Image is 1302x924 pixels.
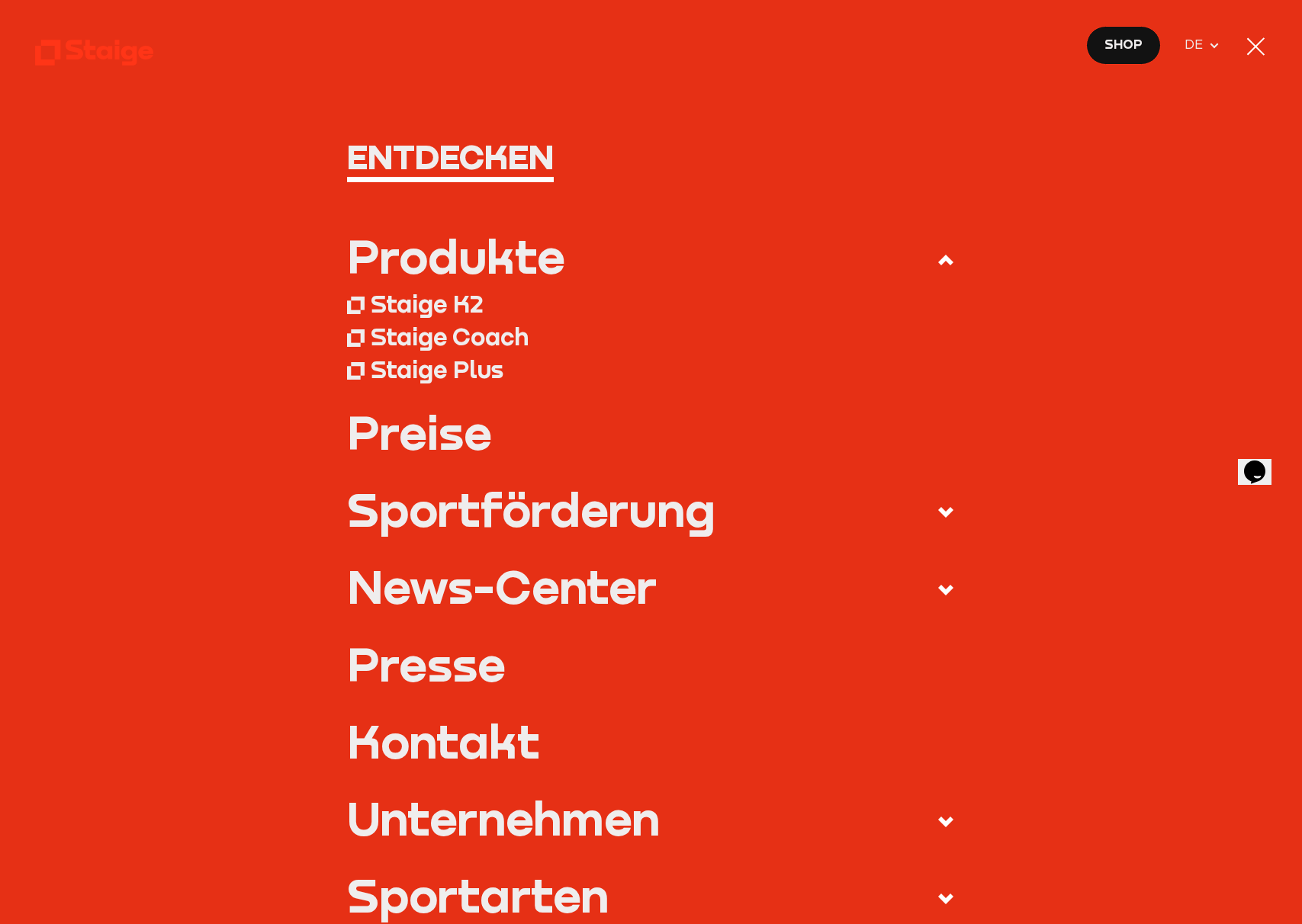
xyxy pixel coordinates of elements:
[347,409,954,455] a: Preise
[1185,34,1209,55] span: DE
[347,640,954,687] a: Presse
[347,352,954,385] a: Staige Plus
[371,322,529,351] div: Staige Coach
[1086,26,1161,66] a: Shop
[347,563,657,609] div: News-Center
[347,287,954,319] a: Staige K2
[347,486,715,532] div: Sportförderung
[347,717,954,764] a: Kontakt
[347,794,660,841] div: Unternehmen
[371,355,503,383] div: Staige Plus
[347,233,565,279] div: Produkte
[1238,439,1287,485] iframe: chat widget
[347,319,954,352] a: Staige Coach
[1104,34,1143,55] span: Shop
[371,289,484,318] div: Staige K2
[347,871,609,918] div: Sportarten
